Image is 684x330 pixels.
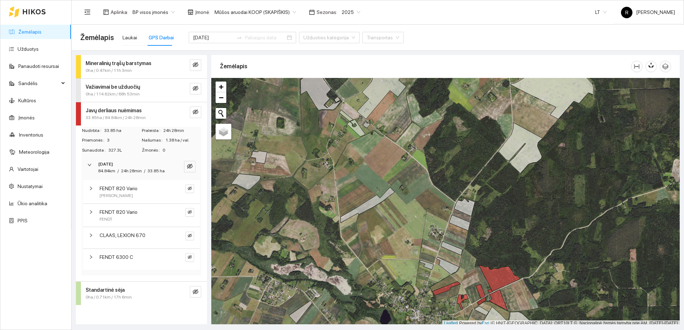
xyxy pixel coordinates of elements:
span: 33.85ha / 84.84km / 24h 28min [86,114,146,121]
span: / [117,168,119,173]
span: [PERSON_NAME] [100,192,133,199]
button: eye-invisible [186,184,194,193]
span: Našumas [142,137,165,144]
div: FENDT 820 Vario[PERSON_NAME]eye-invisible [83,180,200,203]
a: Meteorologija [19,149,49,155]
div: Standartinė sėja0ha / 0.71km / 17h 6mineye-invisible [76,282,207,305]
div: Javų derliaus nuėmimas33.85ha / 84.84km / 24h 28mineye-invisible [76,102,207,125]
span: R [625,7,628,18]
span: eye-invisible [193,109,198,116]
span: Priemonės [82,137,107,144]
a: Zoom in [216,82,226,92]
a: Ūkio analitika [18,201,47,206]
span: Praleista [142,127,163,134]
button: eye-invisible [184,161,196,172]
span: 0 [163,147,201,154]
a: Vartotojai [18,166,38,172]
span: 1.38 ha / val. [165,137,201,144]
span: 327.3L [109,147,141,154]
button: eye-invisible [186,208,194,217]
span: Sezonas : [317,8,337,16]
span: column-width [631,64,642,69]
span: Žmonės [142,147,163,154]
span: Nudirbta [82,127,104,134]
button: eye-invisible [190,83,201,94]
a: Užduotys [18,46,39,52]
button: menu-fold [80,5,95,19]
span: eye-invisible [188,186,192,191]
div: Laukai [122,34,137,41]
button: column-width [631,61,642,72]
span: 24h 28min [163,127,201,134]
a: Zoom out [216,92,226,103]
span: 33.85 ha [104,127,141,134]
span: right [89,186,93,191]
span: [PERSON_NAME] [621,9,675,15]
a: Nustatymai [18,183,43,189]
div: Važiavimai be užduočių0ha / 114.62km / 68h 53mineye-invisible [76,79,207,102]
span: layout [103,9,109,15]
span: FENDT 6300 C [100,253,133,261]
span: eye-invisible [187,163,193,170]
span: LT [595,7,607,18]
a: PPIS [18,218,28,223]
strong: Javų derliaus nuėmimas [86,108,142,113]
div: Žemėlapis [220,56,631,77]
div: [DATE]84.84km/24h 28min/33.85 haeye-invisible [82,157,201,179]
span: Sunaudota [82,147,109,154]
span: menu-fold [84,9,91,15]
strong: Važiavimai be užduočių [86,84,140,90]
div: FENDT 6300 Ceye-invisible [83,249,200,270]
div: Mineralinių trąšų barstymas0ha / 0.47km / 11h 3mineye-invisible [76,55,207,78]
span: calendar [309,9,315,15]
span: right [87,163,92,167]
span: Aplinka : [111,8,128,16]
span: Žemėlapis [80,32,114,43]
span: 0ha / 114.62km / 68h 53min [86,91,140,98]
button: Initiate a new search [216,108,226,119]
div: | Powered by © HNIT-[GEOGRAPHIC_DATA]; ORT10LT ©, Nacionalinė žemės tarnyba prie AM, [DATE]-[DATE] [442,320,680,326]
span: eye-invisible [188,233,192,238]
span: FENDT 820 Vario [100,184,138,192]
span: FENDT [100,216,112,223]
span: eye-invisible [193,62,198,69]
a: Esri [482,321,490,326]
span: Sandėlis [18,76,59,90]
strong: Standartinė sėja [86,287,125,293]
span: 2025 [342,7,360,18]
input: Pradžios data [193,34,233,41]
strong: Mineralinių trąšų barstymas [86,60,151,66]
button: eye-invisible [186,232,194,240]
span: 33.85 ha [148,168,165,173]
span: eye-invisible [193,289,198,296]
span: swap-right [236,35,242,40]
span: Įmonė : [195,8,210,16]
span: Mūšos aruodai KOOP (SKAPIŠKIS) [215,7,296,18]
a: Kultūros [18,98,36,103]
span: eye-invisible [193,85,198,92]
span: 84.84km [98,168,115,173]
strong: [DATE] [98,162,113,167]
span: to [236,35,242,40]
span: 24h 28min [121,168,142,173]
span: shop [188,9,193,15]
span: 0ha / 0.71km / 17h 6min [86,294,132,301]
span: right [89,210,93,214]
span: 3 [107,137,141,144]
a: Įmonės [18,115,35,120]
button: eye-invisible [186,253,194,262]
span: eye-invisible [188,210,192,215]
span: BP visos įmonės [133,7,175,18]
span: / [144,168,145,173]
button: eye-invisible [190,59,201,71]
span: right [89,233,93,237]
a: Layers [216,124,231,139]
span: 0ha / 0.47km / 11h 3min [86,67,132,74]
a: Inventorius [19,132,43,138]
span: eye-invisible [188,255,192,260]
div: CLAAS, LEXION 670eye-invisible [83,227,200,248]
span: CLAAS, LEXION 670 [100,231,145,239]
a: Žemėlapis [18,29,42,35]
span: right [89,255,93,259]
span: + [219,82,223,91]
